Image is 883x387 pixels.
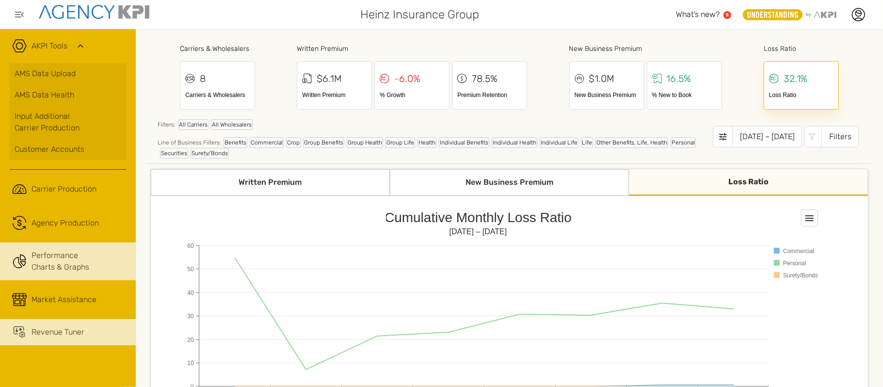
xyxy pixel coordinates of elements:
div: Written Premium [151,169,390,196]
div: Loss Ratio [764,44,839,54]
div: % New to Book [652,91,717,99]
div: Securities [160,148,188,159]
div: $6.1M [317,71,342,86]
div: Individual Life [540,137,578,148]
div: Life [581,137,593,148]
div: % Growth [380,91,444,99]
div: Individual Benefits [439,137,489,148]
div: 78.5% [472,71,498,86]
div: Benefits [224,137,247,148]
text: 40 [187,290,194,297]
div: Loss Ratio [769,91,834,99]
text: Cumulative Monthly Loss Ratio [385,210,572,225]
div: -6.0% [394,71,420,86]
div: New Business Premium [569,44,722,54]
a: AMS Data Health [10,84,126,106]
button: Filters [804,126,859,147]
div: Carriers & Wholesalers [180,44,255,54]
div: Carriers & Wholesalers [185,91,250,99]
div: Group Benefits [303,137,344,148]
text: 20 [187,337,194,344]
text: 30 [187,313,194,320]
span: Heinz Insurance Group [361,6,480,23]
button: [DATE] – [DATE] [713,126,802,147]
div: Loss Ratio [629,169,868,196]
text: 50 [187,266,194,273]
div: 8 [200,71,206,86]
span: AMS Data Health [15,89,74,101]
a: 5 [723,11,731,19]
div: Premium Retention [457,91,522,99]
span: What’s new? [676,10,720,19]
div: Health [417,137,436,148]
div: Customer Accounts [15,144,121,155]
text: Personal [783,260,806,267]
div: New Business Premium [575,91,639,99]
div: Individual Health [492,137,537,148]
text: 5 [726,12,729,17]
img: agencykpi-logo-550x69-2d9e3fa8.png [39,5,149,19]
div: Group Health [347,137,383,148]
div: All Carriers [178,119,209,130]
div: Line of Business Filters: [158,137,713,159]
div: Personal [671,137,696,148]
div: Surety/Bonds [191,148,229,159]
div: $1.0M [589,71,615,86]
text: [DATE] – [DATE] [450,227,507,236]
div: Filters [821,126,859,147]
div: Filters: [158,119,713,135]
a: AMS Data Upload [10,63,126,84]
div: Revenue Tuner [32,326,84,338]
span: Carrier Production [32,183,96,195]
div: Written Premium [302,91,367,99]
div: Market Assistance [32,294,96,306]
a: AKPI Tools [32,40,67,52]
div: Commercial [250,137,284,148]
div: Agency Production [32,217,99,229]
text: 60 [187,243,194,250]
div: Group Life [385,137,415,148]
text: Surety/Bonds [783,272,818,279]
text: Commercial [783,248,814,255]
div: Written Premium [297,44,527,54]
div: New Business Premium [390,169,629,196]
div: 32.1% [784,71,808,86]
a: Input AdditionalCarrier Production [10,106,126,139]
div: 16.5% [667,71,691,86]
text: 10 [187,360,194,367]
div: Crop [286,137,301,148]
div: All Wholesalers [211,119,253,130]
a: Customer Accounts [10,139,126,160]
div: Other Benefits, Life, Health [595,137,668,148]
div: [DATE] – [DATE] [732,126,802,147]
